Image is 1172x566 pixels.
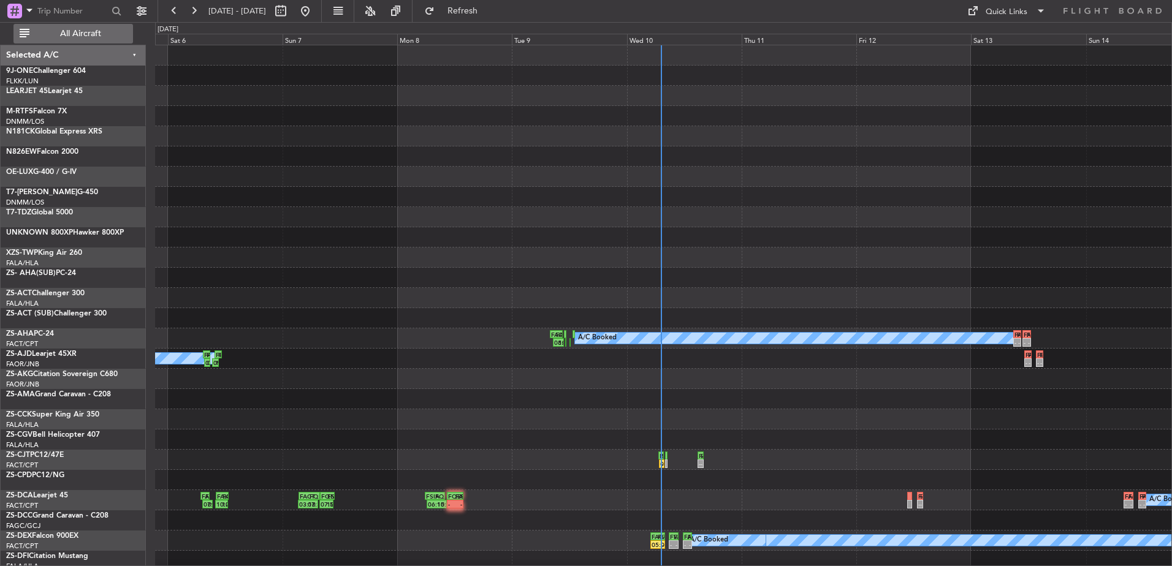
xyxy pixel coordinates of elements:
[701,452,702,459] div: FACT
[6,330,54,338] a: ZS-AHAPC-24
[6,270,76,277] a: ZS- AHA(SUB)PC-24
[218,351,221,358] div: FAOR
[158,25,178,35] div: [DATE]
[6,128,35,135] span: N181CK
[554,339,558,346] div: 08:36 Z
[321,500,326,508] div: 07:50 Z
[455,500,463,508] div: -
[1024,339,1027,346] div: -
[6,117,44,126] a: DNMM/LOS
[556,331,561,338] div: FASP
[168,34,283,45] div: Sat 6
[6,88,48,95] span: LEARJET 45
[690,531,728,549] div: A/C Booked
[1128,492,1132,500] div: FAOR
[6,189,77,196] span: T7-[PERSON_NAME]
[6,209,73,216] a: T7-TDZGlobal 5000
[437,7,489,15] span: Refresh
[6,168,33,176] span: OE-LUX
[6,440,39,450] a: FALA/HLA
[658,533,664,540] div: FVRG
[6,451,30,459] span: ZS-CJT
[216,351,218,358] div: FBMN
[1024,331,1027,338] div: FAKM
[6,451,64,459] a: ZS-CJTPC12/47E
[701,460,702,467] div: -
[660,452,661,459] div: FACT
[670,541,674,548] div: -
[661,460,663,467] div: -
[299,500,308,508] div: 03:18 Z
[216,500,221,508] div: 10:05 Z
[202,492,205,500] div: FACT
[918,492,920,500] div: FAUP
[6,249,82,257] a: XZS-TWPKing Air 260
[208,6,266,17] span: [DATE] - [DATE]
[6,108,67,115] a: M-RTFSFalcon 7X
[6,411,32,418] span: ZS-CCK
[627,34,742,45] div: Wed 10
[13,24,133,43] button: All Aircraft
[6,380,39,389] a: FAOR/JNB
[6,148,37,156] span: N826EW
[6,501,38,510] a: FACT/CPT
[428,500,437,508] div: 06:15 Z
[558,339,563,346] div: 10:54 Z
[856,34,971,45] div: Fri 12
[6,420,39,429] a: FALA/HLA
[448,492,455,500] div: FQBR
[1017,331,1019,338] div: FAKM
[6,229,124,236] a: UNKNOWN 800XPHawker 800XP
[1014,331,1017,338] div: FASP
[684,533,688,540] div: FALE
[6,310,54,317] span: ZS-ACT (SUB)
[1140,492,1143,500] div: FAOR
[684,541,688,548] div: -
[971,34,1086,45] div: Sat 13
[512,34,626,45] div: Tue 9
[920,492,922,500] div: FACT
[6,330,34,338] span: ZS-AHA
[670,533,674,540] div: FVRG
[652,533,658,540] div: FACT
[1025,351,1028,358] div: FAOR
[6,249,38,257] span: XZS-TWP
[448,500,455,508] div: -
[551,331,556,338] div: FACT
[1125,500,1128,508] div: -
[397,34,512,45] div: Mon 8
[6,391,35,398] span: ZS-AMA
[283,34,397,45] div: Sun 7
[6,77,39,86] a: FLKK/LUN
[6,189,98,196] a: T7-[PERSON_NAME]G-450
[1037,359,1040,366] div: -
[652,541,658,548] div: 05:02 Z
[6,229,73,236] span: UNKNOWN 800XP
[6,67,33,75] span: 9J-ONE
[1128,500,1132,508] div: -
[658,541,664,548] div: -
[321,492,327,500] div: FQNC
[1028,359,1030,366] div: -
[455,492,463,500] div: FACT
[204,351,207,358] div: FAOR
[6,532,78,540] a: ZS-DEXFalcon 900EX
[1040,359,1042,366] div: -
[207,351,209,358] div: FBMN
[1027,339,1030,346] div: -
[308,500,317,508] div: 07:30 Z
[1027,331,1030,338] div: FACT
[6,128,102,135] a: N181CKGlobal Express XRS
[426,492,435,500] div: FSIA
[37,2,108,20] input: Trip Number
[961,1,1052,21] button: Quick Links
[6,492,33,499] span: ZS-DCA
[6,339,38,349] a: FACT/CPT
[674,533,677,540] div: FALE
[419,1,492,21] button: Refresh
[661,452,663,459] div: SKAK
[6,67,86,75] a: 9J-ONEChallenger 604
[6,553,88,560] a: ZS-DFICitation Mustang
[920,500,922,508] div: -
[205,492,208,500] div: FAKN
